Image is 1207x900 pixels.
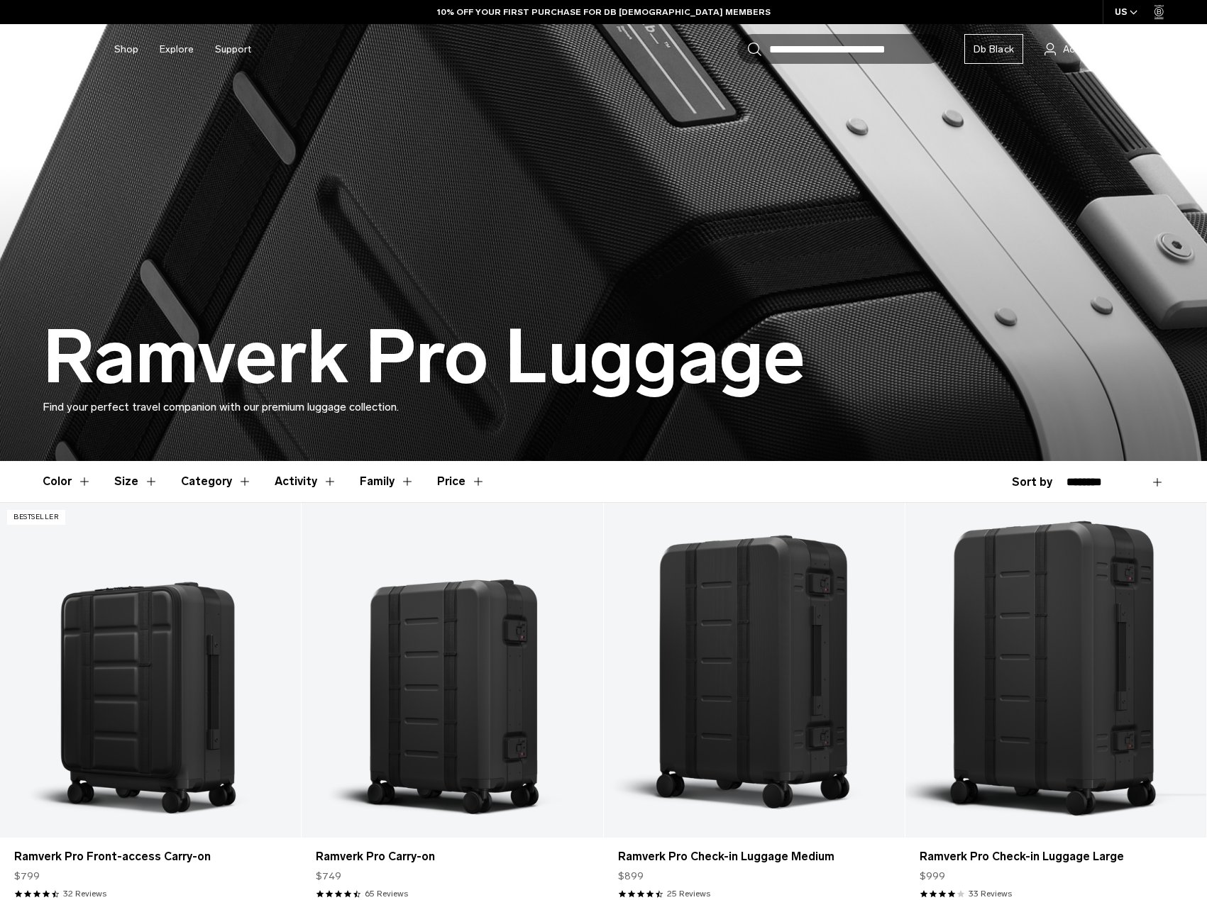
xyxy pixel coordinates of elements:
a: Shop [114,24,138,74]
nav: Main Navigation [104,24,262,74]
a: 65 reviews [365,887,408,900]
button: Toggle Filter [114,461,158,502]
a: Ramverk Pro Check-in Luggage Large [905,503,1206,837]
a: Ramverk Pro Check-in Luggage Medium [604,503,905,837]
a: Ramverk Pro Check-in Luggage Large [920,848,1192,865]
h1: Ramverk Pro Luggage [43,316,805,399]
a: 10% OFF YOUR FIRST PURCHASE FOR DB [DEMOGRAPHIC_DATA] MEMBERS [437,6,771,18]
span: $799 [14,869,40,884]
a: 32 reviews [63,887,106,900]
a: Support [215,24,251,74]
span: Find your perfect travel companion with our premium luggage collection. [43,400,399,413]
a: Account [1045,40,1100,57]
a: Ramverk Pro Check-in Luggage Medium [618,848,891,865]
span: $999 [920,869,945,884]
p: Bestseller [7,510,65,525]
a: 25 reviews [667,887,710,900]
button: Toggle Filter [275,461,337,502]
span: $749 [316,869,341,884]
button: Toggle Filter [360,461,414,502]
button: Toggle Filter [43,461,92,502]
button: Bag [1121,40,1157,57]
a: Db Black [964,34,1023,64]
a: Ramverk Pro Front-access Carry-on [14,848,287,865]
a: Ramverk Pro Carry-on [302,503,602,837]
span: Bag [1140,42,1157,57]
span: $899 [618,869,644,884]
button: Toggle Filter [181,461,252,502]
a: Explore [160,24,194,74]
a: Ramverk Pro Carry-on [316,848,588,865]
span: Account [1063,42,1100,57]
a: 33 reviews [969,887,1012,900]
button: Toggle Price [437,461,485,502]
